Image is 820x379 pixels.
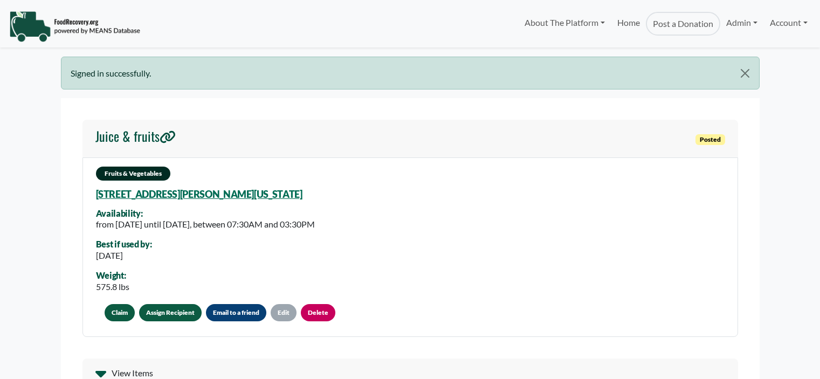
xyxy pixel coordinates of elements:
[96,167,170,181] span: Fruits & Vegetables
[9,10,140,43] img: NavigationLogo_FoodRecovery-91c16205cd0af1ed486a0f1a7774a6544ea792ac00100771e7dd3ec7c0e58e41.png
[720,12,763,33] a: Admin
[96,218,315,231] div: from [DATE] until [DATE], between 07:30AM and 03:30PM
[95,128,176,144] h4: Juice & fruits
[271,304,297,321] a: Edit
[695,134,725,145] span: Posted
[206,304,266,321] button: Email to a friend
[139,304,202,321] a: Assign Recipient
[301,304,335,321] a: Delete
[61,57,760,89] div: Signed in successfully.
[96,280,129,293] div: 575.8 lbs
[96,271,129,280] div: Weight:
[96,209,315,218] div: Availability:
[95,128,176,149] a: Juice & fruits
[646,12,720,36] a: Post a Donation
[764,12,814,33] a: Account
[105,304,135,321] button: Claim
[731,57,759,89] button: Close
[519,12,611,33] a: About The Platform
[611,12,645,36] a: Home
[96,239,152,249] div: Best if used by:
[96,188,302,200] a: [STREET_ADDRESS][PERSON_NAME][US_STATE]
[96,249,152,262] div: [DATE]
